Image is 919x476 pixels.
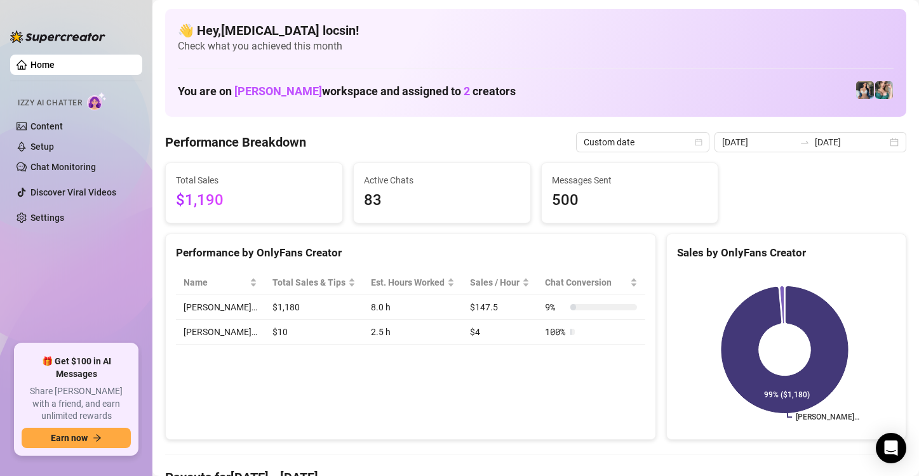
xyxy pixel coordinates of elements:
[364,173,520,187] span: Active Chats
[178,22,894,39] h4: 👋 Hey, [MEDICAL_DATA] locsin !
[87,92,107,110] img: AI Chatter
[22,355,131,380] span: 🎁 Get $100 in AI Messages
[796,413,859,422] text: [PERSON_NAME]…
[176,320,265,345] td: [PERSON_NAME]…
[584,133,702,152] span: Custom date
[462,320,537,345] td: $4
[363,320,462,345] td: 2.5 h
[30,142,54,152] a: Setup
[265,320,363,345] td: $10
[176,295,265,320] td: [PERSON_NAME]…
[22,385,131,423] span: Share [PERSON_NAME] with a friend, and earn unlimited rewards
[30,162,96,172] a: Chat Monitoring
[462,295,537,320] td: $147.5
[265,270,363,295] th: Total Sales & Tips
[176,270,265,295] th: Name
[18,97,82,109] span: Izzy AI Chatter
[464,84,470,98] span: 2
[364,188,520,213] span: 83
[722,135,795,149] input: Start date
[876,433,906,463] div: Open Intercom Messenger
[176,173,332,187] span: Total Sales
[470,275,520,289] span: Sales / Hour
[272,275,345,289] span: Total Sales & Tips
[875,81,893,99] img: Zaddy
[178,39,894,53] span: Check what you achieved this month
[22,428,131,448] button: Earn nowarrow-right
[695,138,702,146] span: calendar
[545,325,565,339] span: 100 %
[800,137,810,147] span: swap-right
[462,270,537,295] th: Sales / Hour
[10,30,105,43] img: logo-BBDzfeDw.svg
[537,270,645,295] th: Chat Conversion
[800,137,810,147] span: to
[677,244,896,261] div: Sales by OnlyFans Creator
[165,133,306,151] h4: Performance Breakdown
[234,84,322,98] span: [PERSON_NAME]
[552,173,708,187] span: Messages Sent
[93,433,102,442] span: arrow-right
[363,295,462,320] td: 8.0 h
[176,188,332,213] span: $1,190
[176,244,645,261] div: Performance by OnlyFans Creator
[30,213,64,223] a: Settings
[30,187,116,197] a: Discover Viral Videos
[371,275,445,289] div: Est. Hours Worked
[30,60,55,70] a: Home
[856,81,874,99] img: Katy
[178,84,516,98] h1: You are on workspace and assigned to creators
[51,433,88,443] span: Earn now
[815,135,887,149] input: End date
[545,275,627,289] span: Chat Conversion
[552,188,708,213] span: 500
[265,295,363,320] td: $1,180
[184,275,247,289] span: Name
[545,300,565,314] span: 9 %
[30,121,63,131] a: Content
